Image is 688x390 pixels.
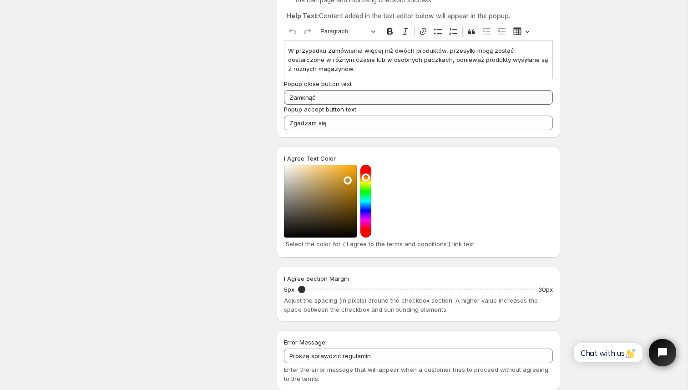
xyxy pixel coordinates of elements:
span: Popup accept button text [284,106,356,113]
div: Editor editing area: main. Press ⌥0 for help. [284,40,553,79]
p: 5px [284,285,294,294]
span: Popup close button text [284,80,352,87]
strong: Help Text: [286,12,319,20]
label: I Agree Text Color [284,154,336,163]
input: Enter the text for the popup close button (e.g., 'Close', 'Dismiss') [284,90,553,105]
p: 30px [538,285,553,294]
span: Enter the error message that will appear when a customer tries to proceed without agreeing to the... [284,366,548,382]
p: Content added in the text editor below will appear in the popup. [286,11,551,20]
p: W przypadku zamówienia więcej niż dwóch produktów, przesyłki mogą zostać dostarczone w różnym cza... [288,46,549,73]
p: Select the color for ('I agree to the terms and conditions') link text [286,239,551,248]
input: Enter the text for the accept button (e.g., 'I Agree', 'Accept', 'Confirm') [284,116,553,130]
span: Paragraph [320,26,368,37]
iframe: Tidio Chat [564,331,684,374]
span: Adjust the spacing (in pixels) around the checkbox section. A higher value increases the space be... [284,297,538,313]
button: Paragraph, Heading [316,25,379,39]
div: Editor toolbar [284,23,553,40]
span: Error Message [284,339,325,346]
span: I Agree Section Margin [284,275,349,282]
